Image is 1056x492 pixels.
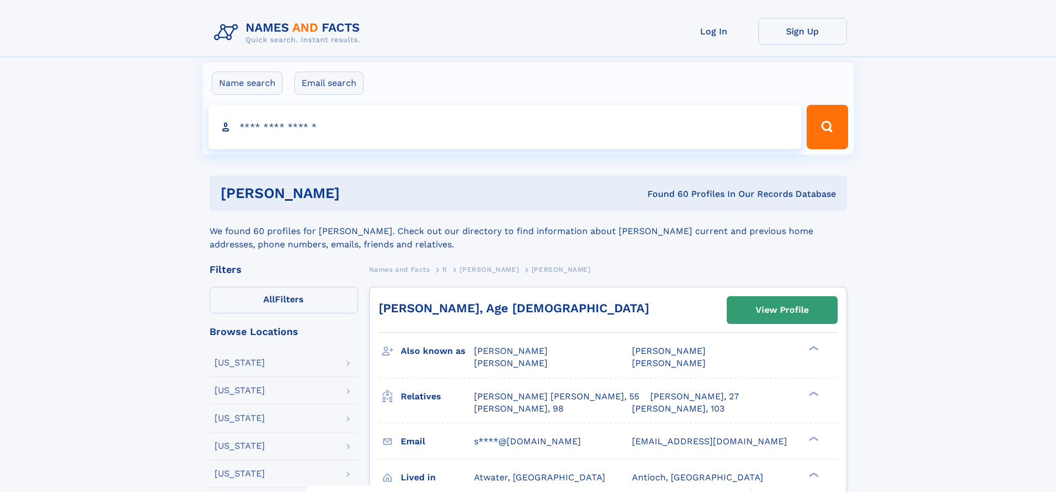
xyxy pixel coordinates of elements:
div: Found 60 Profiles In Our Records Database [493,188,836,200]
a: [PERSON_NAME] [PERSON_NAME], 55 [474,390,639,403]
a: View Profile [727,297,837,323]
a: [PERSON_NAME], 27 [650,390,739,403]
span: Atwater, [GEOGRAPHIC_DATA] [474,472,605,483]
button: Search Button [807,105,848,149]
div: ❯ [806,435,819,442]
a: [PERSON_NAME], Age [DEMOGRAPHIC_DATA] [379,301,649,315]
div: [US_STATE] [215,414,265,423]
label: Filters [210,287,358,313]
a: Log In [670,18,758,45]
div: Filters [210,265,358,275]
h1: [PERSON_NAME] [221,186,494,200]
a: Names and Facts [369,262,430,276]
a: R [442,262,447,276]
div: [US_STATE] [215,386,265,395]
span: [PERSON_NAME] [474,358,548,368]
div: ❯ [806,345,819,352]
span: [PERSON_NAME] [474,346,548,356]
span: R [442,266,447,273]
div: View Profile [756,297,809,323]
span: [PERSON_NAME] [532,266,591,273]
a: Sign Up [758,18,847,45]
span: [EMAIL_ADDRESS][DOMAIN_NAME] [632,436,787,447]
span: [PERSON_NAME] [460,266,519,273]
h3: Relatives [401,387,474,406]
span: [PERSON_NAME] [632,346,706,356]
a: [PERSON_NAME], 103 [632,403,725,415]
label: Name search [212,72,283,95]
div: [US_STATE] [215,469,265,478]
div: ❯ [806,390,819,397]
span: Antioch, [GEOGRAPHIC_DATA] [632,472,763,483]
h3: Lived in [401,468,474,487]
input: search input [208,105,802,149]
div: [US_STATE] [215,442,265,450]
div: We found 60 profiles for [PERSON_NAME]. Check out our directory to find information about [PERSON... [210,211,847,251]
div: [US_STATE] [215,358,265,367]
span: [PERSON_NAME] [632,358,706,368]
div: Browse Locations [210,327,358,337]
label: Email search [294,72,364,95]
h3: Email [401,432,474,451]
div: ❯ [806,471,819,478]
span: All [263,294,275,305]
h3: Also known as [401,342,474,361]
img: Logo Names and Facts [210,18,369,48]
a: [PERSON_NAME] [460,262,519,276]
a: [PERSON_NAME], 98 [474,403,564,415]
